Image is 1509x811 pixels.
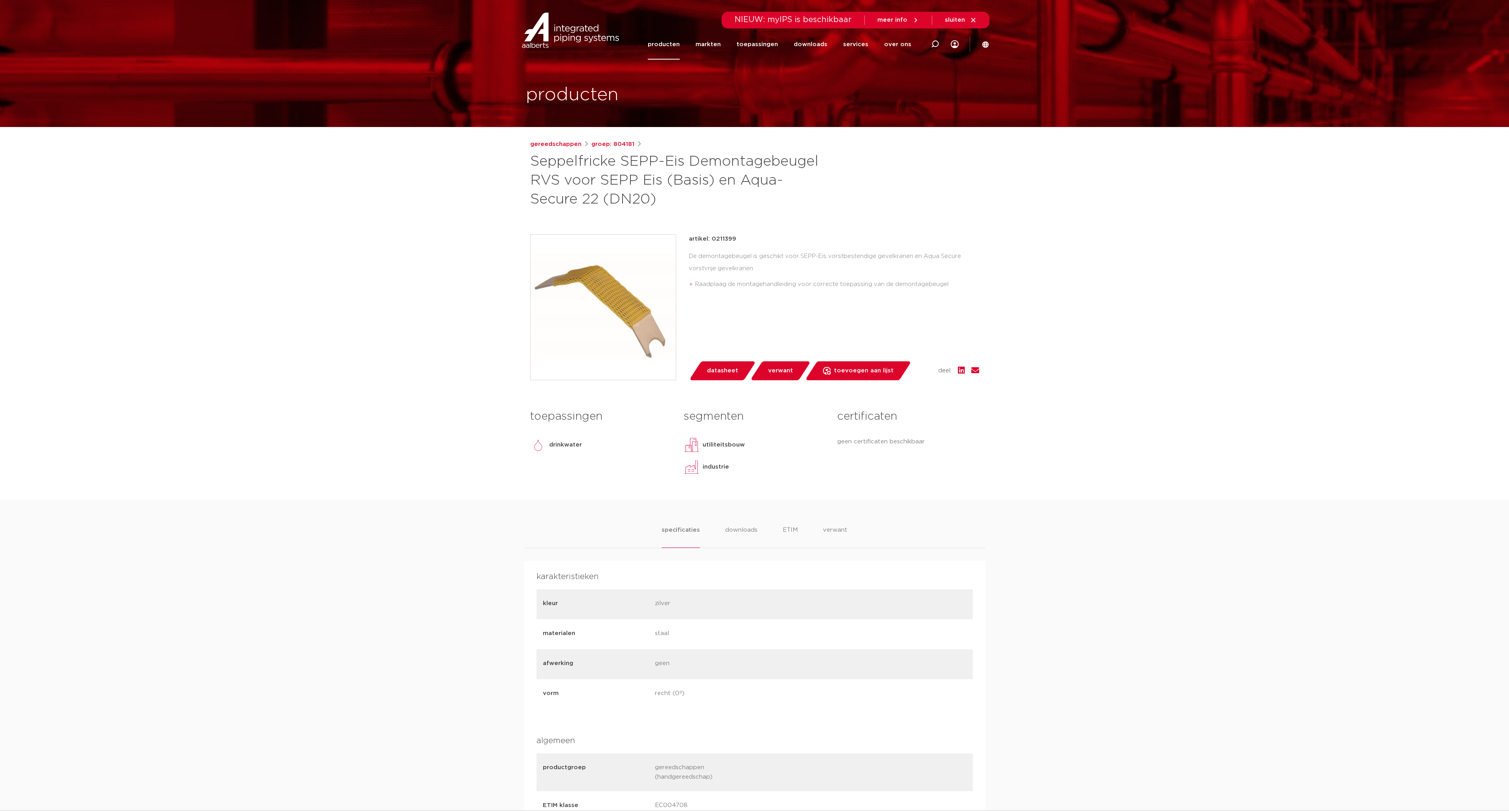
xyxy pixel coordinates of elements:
p: staal [655,629,761,640]
p: zilver [655,599,761,610]
span: toevoegen aan lijst [834,364,894,377]
p: recht (0º) [655,689,761,700]
nav: Menu [648,29,911,60]
p: afwerking [543,659,649,668]
span: deel: [938,366,952,376]
a: gereedschappen [530,140,582,149]
p: geen certificaten beschikbaar [837,437,979,447]
a: toepassingen [737,29,778,60]
h4: karakteristieken [537,570,973,583]
li: specificaties [662,525,699,548]
img: Product Image for Seppelfricke SEPP-Eis Demontagebeugel RVS voor SEPP Eis (Basis) en Aqua-Secure ... [531,235,676,380]
li: downloads [725,525,757,548]
li: verwant [823,525,847,548]
span: verwant [768,364,793,377]
h3: certificaten [837,409,979,424]
img: industrie [684,459,699,475]
div: De demontagebeugel is geschikt voor SEPP-Eis vorstbestendige gevelkranen en Aqua Secure vorstvrij... [689,250,979,294]
a: services [843,29,868,60]
a: downloads [794,29,827,60]
p: artikel: 0211399 [689,234,736,244]
h3: segmenten [684,409,825,424]
h4: algemeen [537,734,973,747]
li: Raadplaag de montagehandleiding voor correcte toepassing van de demontagebeugel [695,278,979,291]
h1: Seppelfricke SEPP-Eis Demontagebeugel RVS voor SEPP Eis (Basis) en Aqua-Secure 22 (DN20) [530,152,826,209]
span: datasheet [707,364,738,377]
a: verwant [750,361,811,380]
span: sluiten [945,17,965,23]
img: utiliteitsbouw [684,437,699,453]
p: materialen [543,629,649,638]
span: meer info [877,17,907,23]
a: meer info [877,17,919,24]
p: geen [655,659,761,670]
a: producten [648,29,680,60]
p: industrie [703,462,729,472]
p: drinkwater [549,440,582,450]
a: sluiten [945,17,977,24]
p: utiliteitsbouw [703,440,745,450]
a: groep: 804181 [591,140,634,149]
span: NIEUW: myIPS is beschikbaar [735,16,852,24]
li: ETIM [783,525,798,548]
p: gereedschappen (handgereedschap) [655,763,761,782]
a: markten [696,29,721,60]
a: datasheet [689,361,756,380]
a: over ons [884,29,911,60]
p: productgroep [543,763,649,780]
img: drinkwater [530,437,546,453]
h1: producten [526,82,619,108]
h3: toepassingen [530,409,672,424]
p: kleur [543,599,649,608]
p: vorm [543,689,649,698]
